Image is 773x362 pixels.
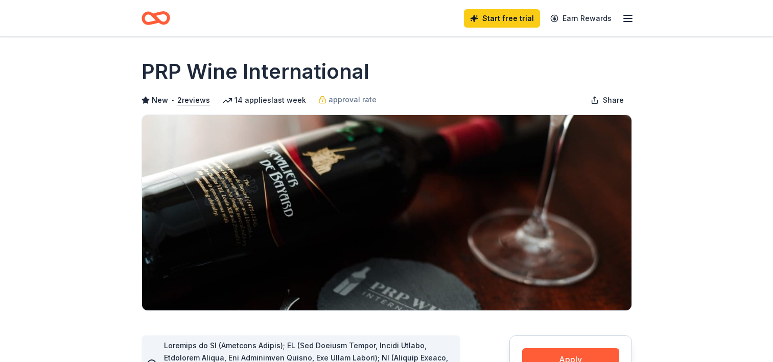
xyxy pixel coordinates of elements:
img: Image for PRP Wine International [142,115,631,310]
a: approval rate [318,94,377,106]
span: New [152,94,168,106]
button: 2reviews [177,94,210,106]
a: Start free trial [464,9,540,28]
h1: PRP Wine International [142,57,369,86]
span: Share [603,94,624,106]
span: • [171,96,174,104]
span: approval rate [329,94,377,106]
div: 14 applies last week [222,94,306,106]
a: Earn Rewards [544,9,618,28]
a: Home [142,6,170,30]
button: Share [582,90,632,110]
